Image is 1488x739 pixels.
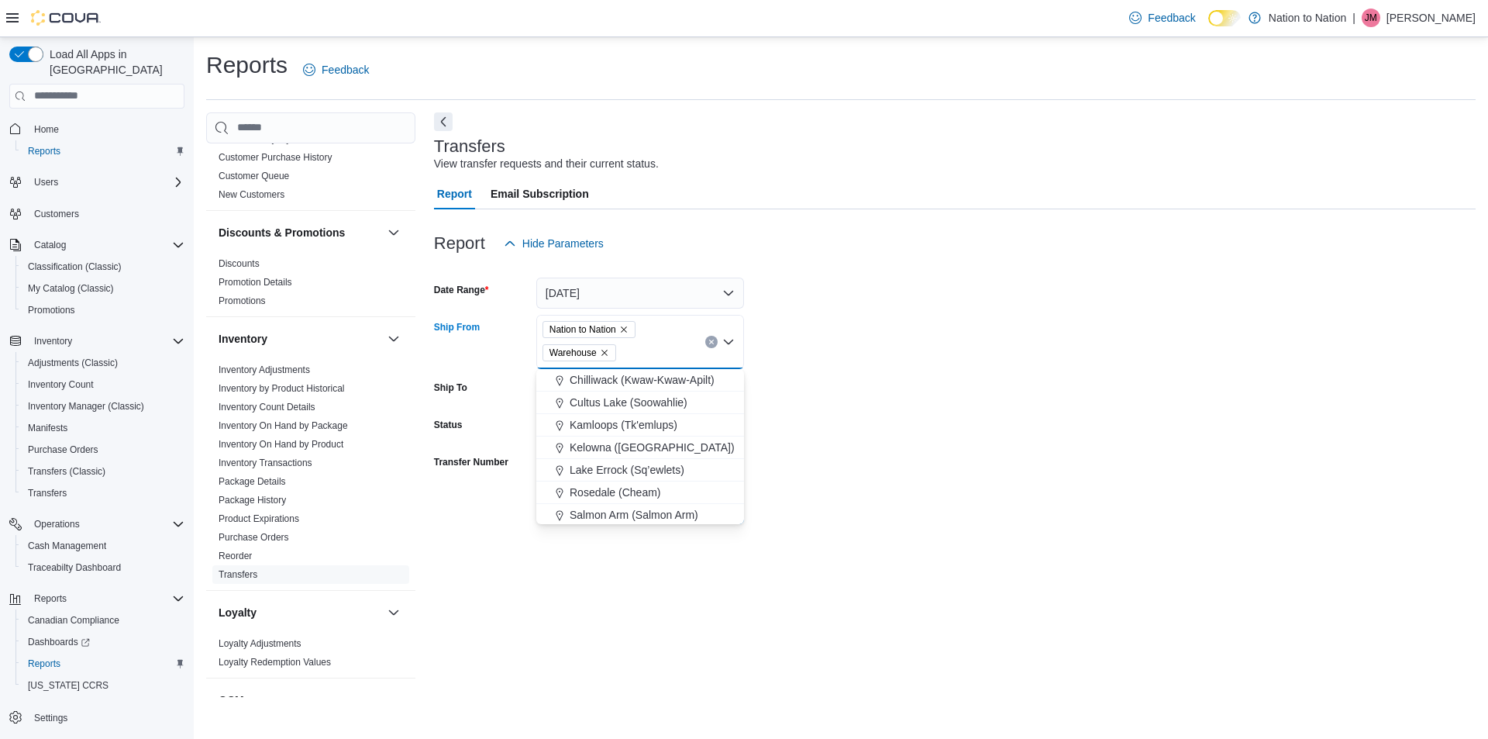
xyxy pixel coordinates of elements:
[28,540,106,552] span: Cash Management
[28,205,85,223] a: Customers
[600,348,609,357] button: Remove Warehouse from selection in this group
[206,111,415,210] div: Customer
[28,173,64,192] button: Users
[28,422,67,434] span: Manifests
[15,610,191,631] button: Canadian Compliance
[28,707,184,727] span: Settings
[219,692,381,708] button: OCM
[219,657,331,668] a: Loyalty Redemption Values
[22,633,96,651] a: Dashboards
[219,531,289,544] span: Purchase Orders
[28,119,184,139] span: Home
[219,495,286,506] a: Package History
[219,513,299,525] span: Product Expirations
[15,557,191,578] button: Traceabilty Dashboard
[28,304,75,316] span: Promotions
[1386,9,1476,27] p: [PERSON_NAME]
[22,611,126,630] a: Canadian Compliance
[536,459,744,482] button: Lake Errock (Sq’ewlets)
[536,437,744,459] button: Kelowna ([GEOGRAPHIC_DATA])
[722,336,735,348] button: Close list of options
[3,202,191,225] button: Customers
[15,631,191,653] a: Dashboards
[570,440,735,455] span: Kelowna ([GEOGRAPHIC_DATA])
[1208,10,1241,26] input: Dark Mode
[219,295,266,307] span: Promotions
[536,369,744,616] div: Choose from the following options
[498,228,610,259] button: Hide Parameters
[28,515,184,534] span: Operations
[22,537,112,555] a: Cash Management
[206,634,415,678] div: Loyalty
[22,397,184,416] span: Inventory Manager (Classic)
[15,439,191,461] button: Purchase Orders
[491,178,589,209] span: Email Subscription
[297,54,375,85] a: Feedback
[1352,9,1355,27] p: |
[22,257,128,276] a: Classification (Classic)
[22,654,184,673] span: Reports
[219,420,348,431] a: Inventory On Hand by Package
[28,173,184,192] span: Users
[219,438,343,451] span: Inventory On Hand by Product
[3,513,191,535] button: Operations
[219,656,331,668] span: Loyalty Redemption Values
[434,419,463,431] label: Status
[28,465,105,478] span: Transfers (Classic)
[219,550,252,562] span: Reorder
[22,397,150,416] a: Inventory Manager (Classic)
[570,462,684,478] span: Lake Errock (Sq’ewlets)
[31,10,101,26] img: Cova
[219,605,381,620] button: Loyalty
[34,239,66,251] span: Catalog
[28,332,78,351] button: Inventory
[384,691,403,710] button: OCM
[22,462,184,481] span: Transfers (Classic)
[434,456,508,468] label: Transfer Number
[536,414,744,437] button: Kamloops (Tk'emlups)
[536,504,744,527] button: Salmon Arm (Salmon Arm)
[22,142,67,161] a: Reports
[437,178,472,209] span: Report
[34,712,67,724] span: Settings
[1123,2,1201,33] a: Feedback
[22,142,184,161] span: Reports
[43,47,184,78] span: Load All Apps in [GEOGRAPHIC_DATA]
[434,321,480,333] label: Ship From
[28,614,119,627] span: Canadian Compliance
[22,676,184,695] span: Washington CCRS
[219,439,343,450] a: Inventory On Hand by Product
[28,357,118,369] span: Adjustments (Classic)
[34,335,72,347] span: Inventory
[34,208,79,220] span: Customers
[219,331,381,347] button: Inventory
[434,137,505,156] h3: Transfers
[219,364,310,375] a: Inventory Adjustments
[536,392,744,414] button: Cultus Lake (Soowahlie)
[1365,9,1377,27] span: JM
[28,236,72,254] button: Catalog
[22,419,184,437] span: Manifests
[219,383,345,394] a: Inventory by Product Historical
[219,295,266,306] a: Promotions
[28,561,121,574] span: Traceabilty Dashboard
[28,589,184,608] span: Reports
[22,354,124,372] a: Adjustments (Classic)
[434,234,485,253] h3: Report
[219,277,292,288] a: Promotion Details
[15,653,191,675] button: Reports
[434,382,467,394] label: Ship To
[15,535,191,557] button: Cash Management
[219,637,301,650] span: Loyalty Adjustments
[22,537,184,555] span: Cash Management
[434,156,659,172] div: View transfer requests and their current status.
[22,633,184,651] span: Dashboards
[15,140,191,162] button: Reports
[22,558,184,577] span: Traceabilty Dashboard
[28,378,94,391] span: Inventory Count
[28,658,60,670] span: Reports
[536,482,744,504] button: Rosedale (Cheam)
[206,254,415,316] div: Discounts & Promotions
[219,401,315,413] span: Inventory Count Details
[219,382,345,395] span: Inventory by Product Historical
